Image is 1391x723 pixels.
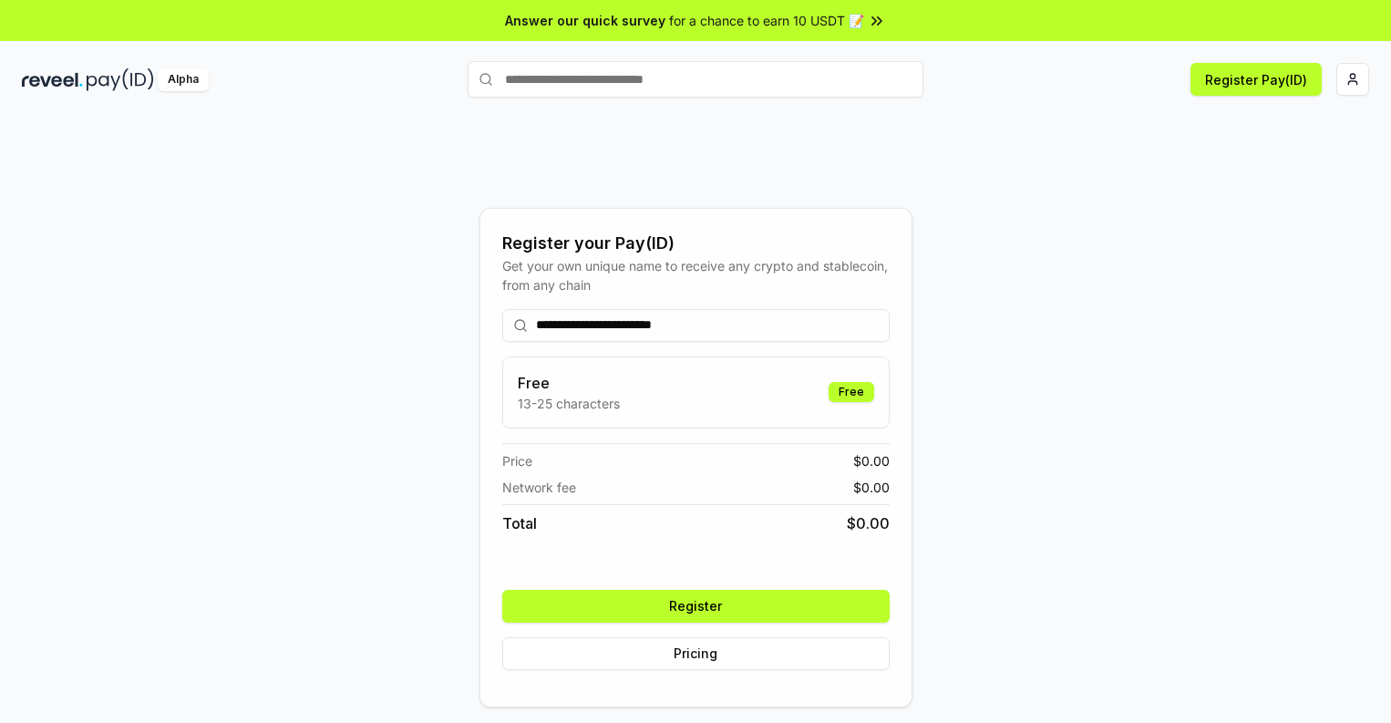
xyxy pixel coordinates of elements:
[853,478,890,497] span: $ 0.00
[502,637,890,670] button: Pricing
[502,256,890,294] div: Get your own unique name to receive any crypto and stablecoin, from any chain
[518,394,620,413] p: 13-25 characters
[505,11,665,30] span: Answer our quick survey
[158,68,209,91] div: Alpha
[518,372,620,394] h3: Free
[22,68,83,91] img: reveel_dark
[502,451,532,470] span: Price
[847,512,890,534] span: $ 0.00
[502,478,576,497] span: Network fee
[1190,63,1322,96] button: Register Pay(ID)
[502,590,890,623] button: Register
[829,382,874,402] div: Free
[502,512,537,534] span: Total
[853,451,890,470] span: $ 0.00
[502,231,890,256] div: Register your Pay(ID)
[669,11,864,30] span: for a chance to earn 10 USDT 📝
[87,68,154,91] img: pay_id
